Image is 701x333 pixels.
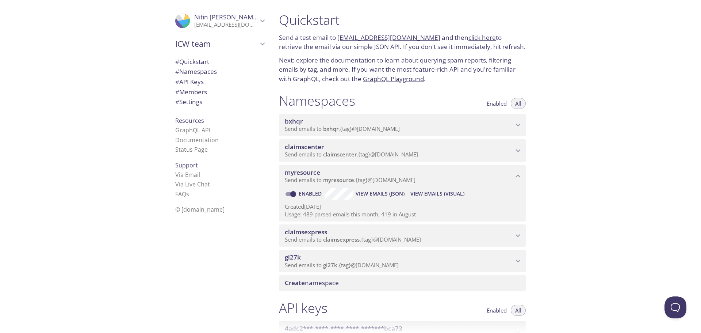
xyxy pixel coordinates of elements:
[279,12,526,28] h1: Quickstart
[337,33,440,42] a: [EMAIL_ADDRESS][DOMAIN_NAME]
[175,57,179,66] span: #
[279,56,526,84] p: Next: explore the to learn about querying spam reports, filtering emails by tag, and more. If you...
[169,34,270,53] div: ICW team
[186,190,189,198] span: s
[285,211,520,218] p: Usage: 489 parsed emails this month, 419 in August
[331,56,376,64] a: documentation
[169,67,270,77] div: Namespaces
[482,305,511,316] button: Enabled
[285,261,399,269] span: Send emails to . {tag} @[DOMAIN_NAME]
[175,190,189,198] a: FAQ
[175,161,198,169] span: Support
[407,188,467,200] button: View Emails (Visual)
[175,180,210,188] a: Via Live Chat
[279,114,526,136] div: bxhqr namespace
[169,97,270,107] div: Team Settings
[175,77,179,86] span: #
[169,77,270,87] div: API Keys
[279,33,526,52] p: Send a test email to and then to retrieve the email via our simple JSON API. If you don't see it ...
[279,165,526,188] div: myresource namespace
[285,203,520,211] p: Created [DATE]
[175,88,179,96] span: #
[175,171,200,179] a: Via Email
[169,57,270,67] div: Quickstart
[298,190,325,197] a: Enabled
[194,21,258,29] p: [EMAIL_ADDRESS][DOMAIN_NAME]
[353,188,407,200] button: View Emails (JSON)
[279,300,327,316] h1: API keys
[468,33,496,42] a: click here
[285,228,327,236] span: claimsexpress
[175,98,202,106] span: Settings
[279,275,526,291] div: Create namespace
[279,224,526,247] div: claimsexpress namespace
[410,189,464,198] span: View Emails (Visual)
[175,205,225,213] span: © [DOMAIN_NAME]
[175,98,179,106] span: #
[285,236,421,243] span: Send emails to . {tag} @[DOMAIN_NAME]
[169,87,270,97] div: Members
[175,77,204,86] span: API Keys
[285,151,418,158] span: Send emails to . {tag} @[DOMAIN_NAME]
[285,279,305,287] span: Create
[279,250,526,272] div: gi27k namespace
[175,126,210,134] a: GraphQL API
[279,139,526,162] div: claimscenter namespace
[323,176,354,183] span: myresource
[175,88,207,96] span: Members
[194,13,259,21] span: Nitin [PERSON_NAME]
[175,117,204,125] span: Resources
[323,236,360,243] span: claimsexpress
[175,67,217,76] span: Namespaces
[323,125,338,132] span: bxhqr
[285,279,339,287] span: namespace
[285,143,324,151] span: claimscenter
[511,98,526,109] button: All
[323,261,337,269] span: gi27k
[285,253,301,261] span: gi27k
[175,145,208,154] a: Status Page
[482,98,511,109] button: Enabled
[363,75,424,83] a: GraphQL Playground
[169,9,270,33] div: Nitin Jindal
[323,151,357,158] span: claimscenter
[285,176,415,183] span: Send emails to . {tag} @[DOMAIN_NAME]
[664,296,686,318] iframe: Help Scout Beacon - Open
[285,117,303,125] span: bxhqr
[279,92,355,109] h1: Namespaces
[175,136,219,144] a: Documentation
[356,189,405,198] span: View Emails (JSON)
[511,305,526,316] button: All
[175,57,209,66] span: Quickstart
[175,39,258,49] span: ICW team
[285,168,320,177] span: myresource
[175,67,179,76] span: #
[285,125,400,132] span: Send emails to . {tag} @[DOMAIN_NAME]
